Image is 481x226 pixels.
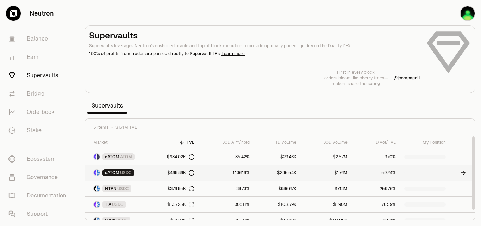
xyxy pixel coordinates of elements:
a: 76.59% [352,197,400,212]
img: dATOM Logo [94,154,96,160]
p: @ jcompagni1 [394,75,420,81]
a: dATOM LogoUSDC LogodATOMUSDC [85,165,153,181]
a: $103.59K [254,197,301,212]
div: $634.02K [167,154,194,160]
a: $379.85K [153,181,199,196]
span: DYDX [105,218,115,223]
a: $295.54K [254,165,301,181]
div: $135.25K [167,202,194,207]
span: 5 items [93,124,108,130]
p: makers share the spring. [324,81,388,86]
div: 1D Volume [258,140,296,145]
img: USDC Logo [97,218,100,223]
a: $1.90M [301,197,352,212]
a: $2.57M [301,149,352,165]
a: $23.46K [254,149,301,165]
a: @jcompagni1 [394,75,420,81]
span: TIA [105,202,111,207]
img: NTRN Logo [94,186,96,191]
span: NTRN [105,186,117,191]
div: 30D APY/hold [203,140,250,145]
a: Bridge [3,85,76,103]
a: $498.89K [153,165,199,181]
h2: Supervaults [89,30,420,41]
a: Documentation [3,187,76,205]
img: TIA Logo [94,202,96,207]
a: 59.24% [352,165,400,181]
img: semtexNSPL2 [460,6,475,21]
a: $135.25K [153,197,199,212]
div: TVL [157,140,194,145]
img: DYDX Logo [94,218,96,223]
img: ATOM Logo [97,154,100,160]
a: First in every block,orders bloom like cherry trees—makers share the spring. [324,69,388,86]
a: Balance [3,30,76,48]
span: dATOM [105,154,119,160]
a: $986.67K [254,181,301,196]
p: First in every block, [324,69,388,75]
span: dATOM [105,170,119,176]
a: 3.70% [352,149,400,165]
div: $498.89K [167,170,194,176]
img: USDC Logo [97,186,100,191]
a: $1.76M [301,165,352,181]
a: NTRN LogoUSDC LogoNTRNUSDC [85,181,153,196]
a: TIA LogoUSDC LogoTIAUSDC [85,197,153,212]
span: USDC [120,170,132,176]
div: My Position [404,140,446,145]
div: 30D Volume [305,140,348,145]
span: USDC [116,218,128,223]
span: USDC [112,202,124,207]
a: 308.11% [199,197,254,212]
img: USDC Logo [97,170,100,176]
a: Orderbook [3,103,76,121]
img: dATOM Logo [94,170,96,176]
a: Earn [3,48,76,66]
a: 35.42% [199,149,254,165]
a: 38.73% [199,181,254,196]
img: USDC Logo [97,202,100,207]
span: $1.71M TVL [115,124,137,130]
span: Supervaults [87,99,127,113]
span: USDC [117,186,129,191]
a: $634.02K [153,149,199,165]
a: Supervaults [3,66,76,85]
a: Governance [3,168,76,187]
p: orders bloom like cherry trees— [324,75,388,81]
div: 1D Vol/TVL [356,140,396,145]
a: dATOM LogoATOM LogodATOMATOM [85,149,153,165]
a: Stake [3,121,76,140]
div: Market [93,140,149,145]
p: Supervaults leverages Neutron's enshrined oracle and top of block execution to provide optimally ... [89,43,420,49]
div: $61.23K [170,218,194,223]
a: 259.76% [352,181,400,196]
a: $7.13M [301,181,352,196]
span: ATOM [120,154,132,160]
p: 100% of profits from trades are passed directly to Supervault LPs. [89,50,420,57]
a: Learn more [221,51,245,56]
div: $379.85K [167,186,194,191]
a: Support [3,205,76,223]
a: 1,136.19% [199,165,254,181]
a: Ecosystem [3,150,76,168]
